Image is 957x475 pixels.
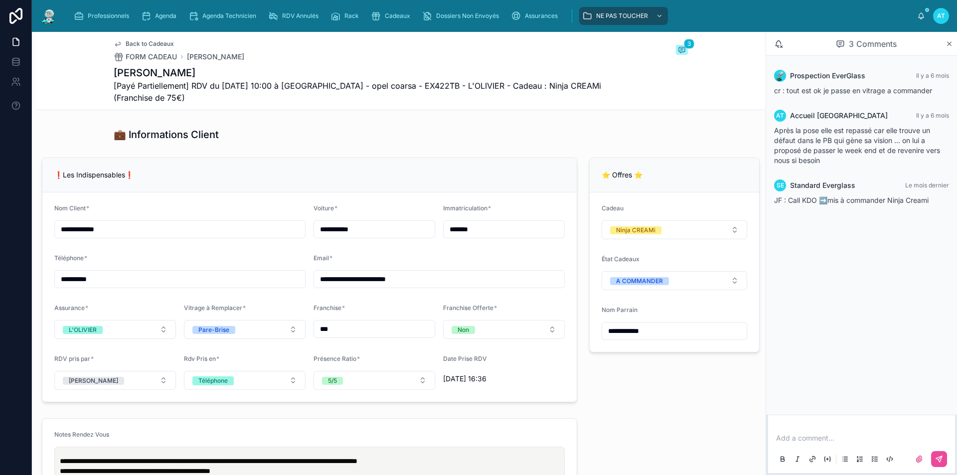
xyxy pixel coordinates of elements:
[54,204,86,212] span: Nom Client
[126,40,174,48] span: Back to Cadeaux
[114,128,219,142] h1: 💼 Informations Client
[443,355,487,362] span: Date Prise RDV
[265,7,325,25] a: RDV Annulés
[114,52,177,62] a: FORM CADEAU
[184,320,306,339] button: Select Button
[88,12,129,20] span: Professionnels
[54,254,84,262] span: Téléphone
[676,45,688,57] button: 3
[602,306,638,314] span: Nom Parrain
[579,7,668,25] a: NE PAS TOUCHER
[66,5,917,27] div: scrollable content
[202,12,256,20] span: Agenda Technicien
[328,377,337,385] div: 5/5
[602,204,624,212] span: Cadeau
[616,226,655,234] div: Ninja CREAMi
[155,12,176,20] span: Agenda
[198,376,228,385] div: Téléphone
[443,204,487,212] span: Immatriculation
[602,170,642,179] span: ⭐ Offres ⭐
[327,7,366,25] a: Rack
[184,355,216,362] span: Rdv Pris en
[602,220,747,239] button: Select Button
[443,374,565,384] span: [DATE] 16:36
[138,7,183,25] a: Agenda
[368,7,417,25] a: Cadeaux
[54,431,109,438] span: Notes Rendez Vous
[114,40,174,48] a: Back to Cadeaux
[54,170,134,179] span: ❗Les Indispensables❗
[443,304,493,312] span: Franchise Offerte
[314,371,435,390] button: Select Button
[198,326,229,334] div: Pare-Brise
[282,12,319,20] span: RDV Annulés
[790,180,855,190] span: Standard Everglass
[790,111,888,121] span: Accueil [GEOGRAPHIC_DATA]
[525,12,558,20] span: Assurances
[314,204,334,212] span: Voiture
[419,7,506,25] a: Dossiers Non Envoyés
[443,320,565,339] button: Select Button
[184,371,306,390] button: Select Button
[436,12,499,20] span: Dossiers Non Envoyés
[774,196,929,204] span: JF : Call KDO ➡️mis à commander Ninja Creami
[937,12,945,20] span: AT
[508,7,565,25] a: Assurances
[777,181,784,189] span: SE
[790,71,865,81] span: Prospection EverGlass
[54,371,176,390] button: Select Button
[69,377,118,385] div: [PERSON_NAME]
[114,66,613,80] h1: [PERSON_NAME]
[776,112,784,120] span: AT
[458,326,469,334] div: Non
[916,72,949,79] span: Il y a 6 mois
[344,12,359,20] span: Rack
[187,52,244,62] a: [PERSON_NAME]
[385,12,410,20] span: Cadeaux
[314,304,341,312] span: Franchise
[849,38,897,50] span: 3 Comments
[916,112,949,119] span: Il y a 6 mois
[126,52,177,62] span: FORM CADEAU
[314,355,356,362] span: Présence Ratio
[602,255,639,263] span: État Cadeaux
[185,7,263,25] a: Agenda Technicien
[54,304,85,312] span: Assurance
[54,355,90,362] span: RDV pris par
[774,126,940,164] span: Après la pose elle est repassé car elle trouve un défaut dans le PB qui gène sa vision ... on lui...
[616,277,663,285] div: A COMMANDER
[596,12,648,20] span: NE PAS TOUCHER
[69,326,97,334] div: L'OLIVIER
[684,39,694,49] span: 3
[184,304,242,312] span: Vitrage à Remplacer
[114,80,613,104] span: [Payé Partiellement] RDV du [DATE] 10:00 à [GEOGRAPHIC_DATA] - opel coarsa - EX422TB - L'OLIVIER ...
[905,181,949,189] span: Le mois dernier
[774,86,932,95] span: cr : tout est ok je passe en vitrage a commander
[602,271,747,290] button: Select Button
[40,8,58,24] img: App logo
[314,254,329,262] span: Email
[71,7,136,25] a: Professionnels
[54,320,176,339] button: Select Button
